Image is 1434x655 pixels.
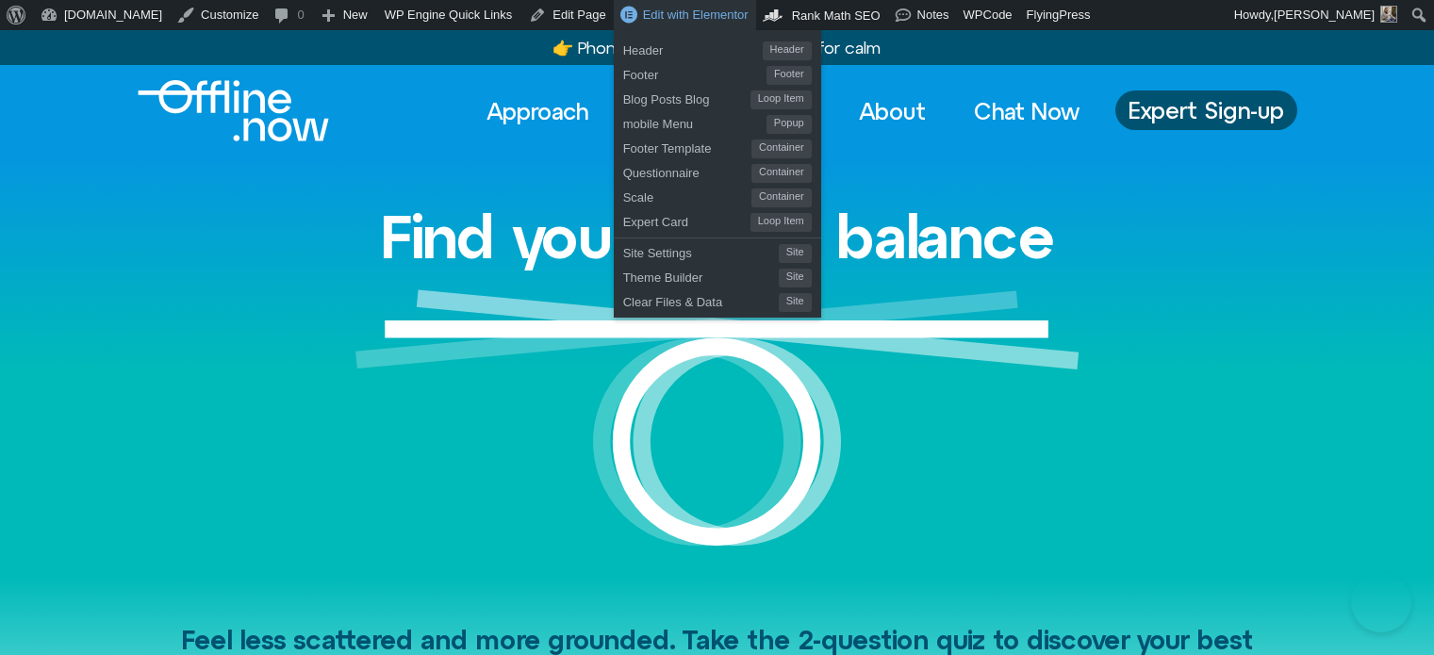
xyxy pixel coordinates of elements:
a: About [842,90,943,132]
iframe: Botpress [1351,572,1411,632]
span: Rank Math SEO [792,8,881,23]
a: HeaderHeader [614,36,821,60]
a: Blog Posts BlogLoop Item [614,85,821,109]
a: Site SettingsSite [614,238,821,263]
a: Expert Sign-up [1115,90,1297,130]
span: Header [763,41,812,60]
a: Chat Now [957,90,1096,132]
span: Site [779,244,812,263]
a: Approach [470,90,605,132]
span: [PERSON_NAME] [1274,8,1375,22]
span: Loop Item [750,90,812,109]
a: Theme BuilderSite [614,263,821,287]
span: Theme Builder [623,263,779,287]
nav: Menu [470,90,1096,132]
h1: Find your digital balance [380,204,1055,270]
span: mobile Menu [623,109,766,134]
span: Site [779,293,812,312]
a: Expert CardLoop Item [614,207,821,232]
a: Footer TemplateContainer [614,134,821,158]
span: Footer Template [623,134,751,158]
a: Clear Files & DataSite [614,287,821,312]
a: FooterFooter [614,60,821,85]
span: Edit with Elementor [643,8,749,22]
span: Blog Posts Blog [623,85,750,109]
span: Site [779,269,812,287]
span: Scale [623,183,751,207]
span: Footer [623,60,766,85]
div: Logo [138,80,297,141]
img: Graphic of a white circle with a white line balancing on top to represent balance. [355,289,1080,577]
a: 👉 Phone stress? Try a2-step quizfor calm [552,38,881,57]
span: Expert Card [623,207,750,232]
span: Expert Sign-up [1129,98,1284,123]
a: QuestionnaireContainer [614,158,821,183]
span: Popup [766,115,812,134]
span: Site Settings [623,238,779,263]
a: ScaleContainer [614,183,821,207]
span: Header [623,36,763,60]
span: Container [751,164,812,183]
img: Offline.Now logo in white. Text of the words offline.now with a line going through the "O" [138,80,329,141]
a: mobile MenuPopup [614,109,821,134]
span: Clear Files & Data [623,287,779,312]
span: Footer [766,66,812,85]
span: Container [751,139,812,158]
span: Questionnaire [623,158,751,183]
span: Loop Item [750,213,812,232]
span: Container [751,188,812,207]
